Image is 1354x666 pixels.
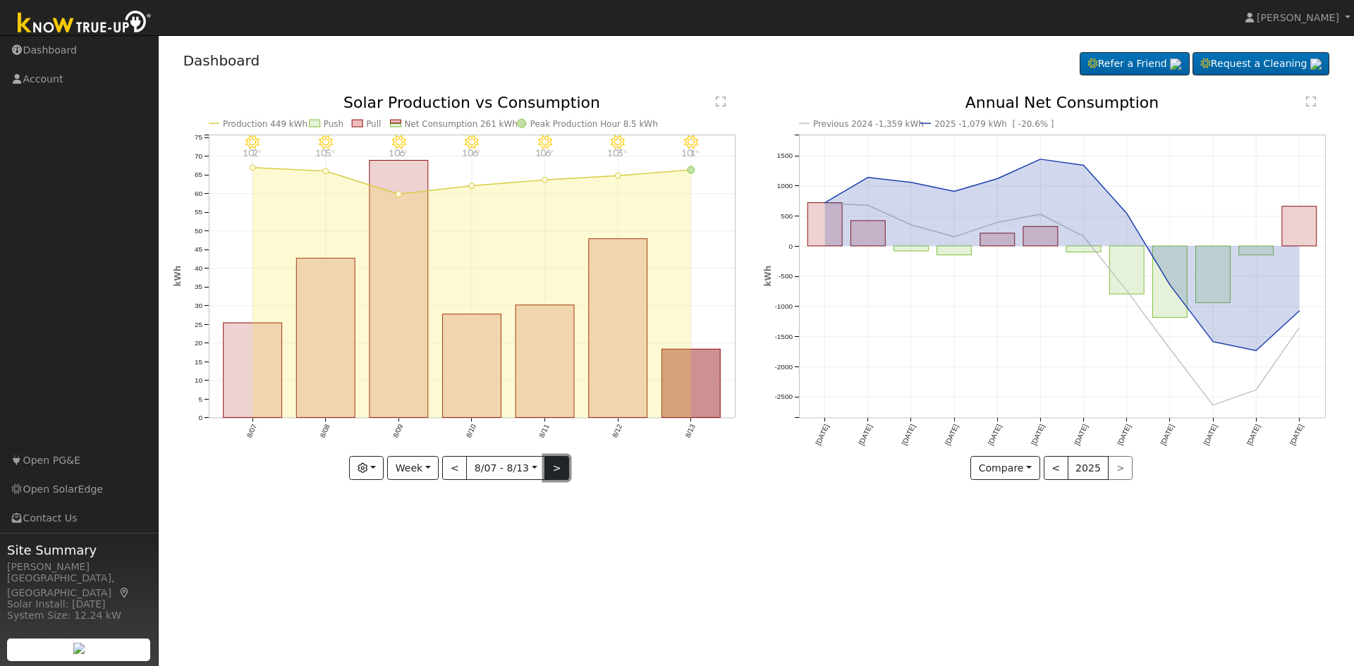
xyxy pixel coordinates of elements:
[1159,423,1176,446] text: [DATE]
[194,302,202,309] text: 30
[1254,387,1260,393] circle: onclick=""
[908,222,914,228] circle: onclick=""
[313,149,338,157] p: 105°
[366,119,381,129] text: Pull
[532,149,557,157] p: 106°
[11,8,159,39] img: Know True-Up
[198,414,202,421] text: 0
[684,423,697,439] text: 8/13
[1023,227,1058,247] rect: onclick=""
[611,423,623,439] text: 8/12
[7,597,151,612] div: Solar Install: [DATE]
[1310,58,1322,70] img: retrieve
[240,149,264,157] p: 102°
[1193,52,1329,76] a: Request a Cleaning
[688,166,695,173] circle: onclick=""
[442,456,467,480] button: <
[194,134,202,142] text: 75
[1080,52,1190,76] a: Refer a Friend
[951,234,957,240] circle: onclick=""
[442,314,501,418] rect: onclick=""
[1038,156,1044,162] circle: onclick=""
[716,96,726,107] text: 
[822,201,828,206] circle: onclick=""
[173,266,183,287] text: kWh
[322,168,328,174] circle: onclick=""
[589,239,647,418] rect: onclick=""
[194,227,202,235] text: 50
[465,135,479,149] i: 8/10 - Clear
[908,180,914,185] circle: onclick=""
[183,52,260,69] a: Dashboard
[684,135,698,149] i: 8/13 - Clear
[542,178,547,183] circle: onclick=""
[530,119,658,129] text: Peak Production Hour 8.5 kWh
[7,560,151,574] div: [PERSON_NAME]
[1170,58,1181,70] img: retrieve
[1153,246,1188,317] rect: onclick=""
[615,173,621,178] circle: onclick=""
[537,423,550,439] text: 8/11
[994,176,1000,182] circle: onclick=""
[813,119,924,129] text: Previous 2024 -1,359 kWh
[1110,246,1145,294] rect: onclick=""
[391,423,404,439] text: 8/09
[387,456,439,480] button: Week
[7,608,151,623] div: System Size: 12.24 kW
[343,94,600,111] text: Solar Production vs Consumption
[118,587,131,598] a: Map
[777,152,793,160] text: 1500
[1297,325,1303,331] circle: onclick=""
[516,305,574,418] rect: onclick=""
[1068,456,1109,480] button: 2025
[194,171,202,179] text: 65
[194,376,202,384] text: 10
[396,192,401,197] circle: onclick=""
[391,135,405,149] i: 8/09 - Clear
[788,242,793,250] text: 0
[1210,339,1216,345] circle: onclick=""
[1081,163,1087,168] circle: onclick=""
[858,423,874,446] text: [DATE]
[1044,456,1068,480] button: <
[1081,234,1087,240] circle: onclick=""
[296,259,355,418] rect: onclick=""
[194,339,202,347] text: 20
[370,161,428,418] rect: onclick=""
[763,266,773,287] text: kWh
[1167,346,1173,352] circle: onclick=""
[994,220,1000,226] circle: onclick=""
[1038,211,1044,217] circle: onclick=""
[538,135,552,149] i: 8/11 - Clear
[1196,246,1231,303] rect: onclick=""
[198,395,202,403] text: 5
[223,119,307,129] text: Production 449 kWh
[965,94,1159,111] text: Annual Net Consumption
[937,246,972,255] rect: onclick=""
[469,183,475,189] circle: onclick=""
[459,149,484,157] p: 106°
[850,221,885,246] rect: onclick=""
[661,350,720,418] rect: onclick=""
[386,149,411,157] p: 106°
[987,423,1003,446] text: [DATE]
[774,302,793,310] text: -1000
[194,190,202,197] text: 60
[1124,211,1130,216] circle: onclick=""
[194,321,202,328] text: 25
[1245,423,1262,446] text: [DATE]
[404,119,517,129] text: Net Consumption 261 kWh
[73,643,85,654] img: retrieve
[1202,423,1219,446] text: [DATE]
[970,456,1040,480] button: Compare
[774,393,793,401] text: -2500
[951,189,957,195] circle: onclick=""
[245,135,260,149] i: 8/07 - Clear
[822,200,828,206] circle: onclick=""
[318,423,331,439] text: 8/08
[1254,348,1260,354] circle: onclick=""
[779,273,793,280] text: -500
[223,323,281,417] rect: onclick=""
[944,423,960,446] text: [DATE]
[1116,423,1133,446] text: [DATE]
